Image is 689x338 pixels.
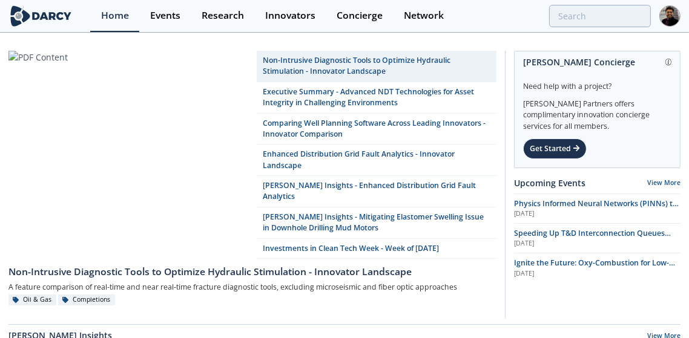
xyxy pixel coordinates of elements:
div: Concierge [337,11,383,21]
div: Get Started [523,138,587,159]
div: [PERSON_NAME] Concierge [523,51,671,73]
div: Non-Intrusive Diagnostic Tools to Optimize Hydraulic Stimulation - Innovator Landscape [8,265,496,279]
a: View More [647,178,681,187]
a: [PERSON_NAME] Insights - Enhanced Distribution Grid Fault Analytics [257,176,496,207]
a: Non-Intrusive Diagnostic Tools to Optimize Hydraulic Stimulation - Innovator Landscape [8,259,496,279]
div: Need help with a project? [523,73,671,92]
a: Physics Informed Neural Networks (PINNs) to Accelerate Subsurface Scenario Analysis [DATE] [514,198,681,219]
span: Ignite the Future: Oxy-Combustion for Low-Carbon Power [514,258,675,279]
a: Enhanced Distribution Grid Fault Analytics - Innovator Landscape [257,145,496,176]
div: Completions [58,294,115,305]
div: [PERSON_NAME] Partners offers complimentary innovation concierge services for all members. [523,92,671,132]
span: Speeding Up T&D Interconnection Queues with Enhanced Software Solutions [514,228,671,249]
div: A feature comparison of real-time and near real-time fracture diagnostic tools, excluding microse... [8,279,496,294]
div: [DATE] [514,209,681,219]
img: logo-wide.svg [8,5,73,27]
div: [DATE] [514,269,681,279]
img: information.svg [665,59,672,65]
div: Network [404,11,444,21]
img: Profile [659,5,681,27]
a: [PERSON_NAME] Insights - Mitigating Elastomer Swelling Issue in Downhole Drilling Mud Motors [257,207,496,239]
div: Oil & Gas [8,294,56,305]
a: Executive Summary - Advanced NDT Technologies for Asset Integrity in Challenging Environments [257,82,496,114]
a: Ignite the Future: Oxy-Combustion for Low-Carbon Power [DATE] [514,258,681,278]
iframe: chat widget [638,290,677,326]
div: Home [101,11,129,21]
div: Events [150,11,180,21]
input: Advanced Search [549,5,651,27]
span: Physics Informed Neural Networks (PINNs) to Accelerate Subsurface Scenario Analysis [514,198,679,219]
a: Speeding Up T&D Interconnection Queues with Enhanced Software Solutions [DATE] [514,228,681,249]
a: Comparing Well Planning Software Across Leading Innovators - Innovator Comparison [257,114,496,145]
a: Upcoming Events [514,177,585,189]
div: [DATE] [514,239,681,249]
a: Non-Intrusive Diagnostic Tools to Optimize Hydraulic Stimulation - Innovator Landscape [257,51,496,82]
div: Research [202,11,244,21]
div: Innovators [265,11,315,21]
a: Investments in Clean Tech Week - Week of [DATE] [257,239,496,259]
